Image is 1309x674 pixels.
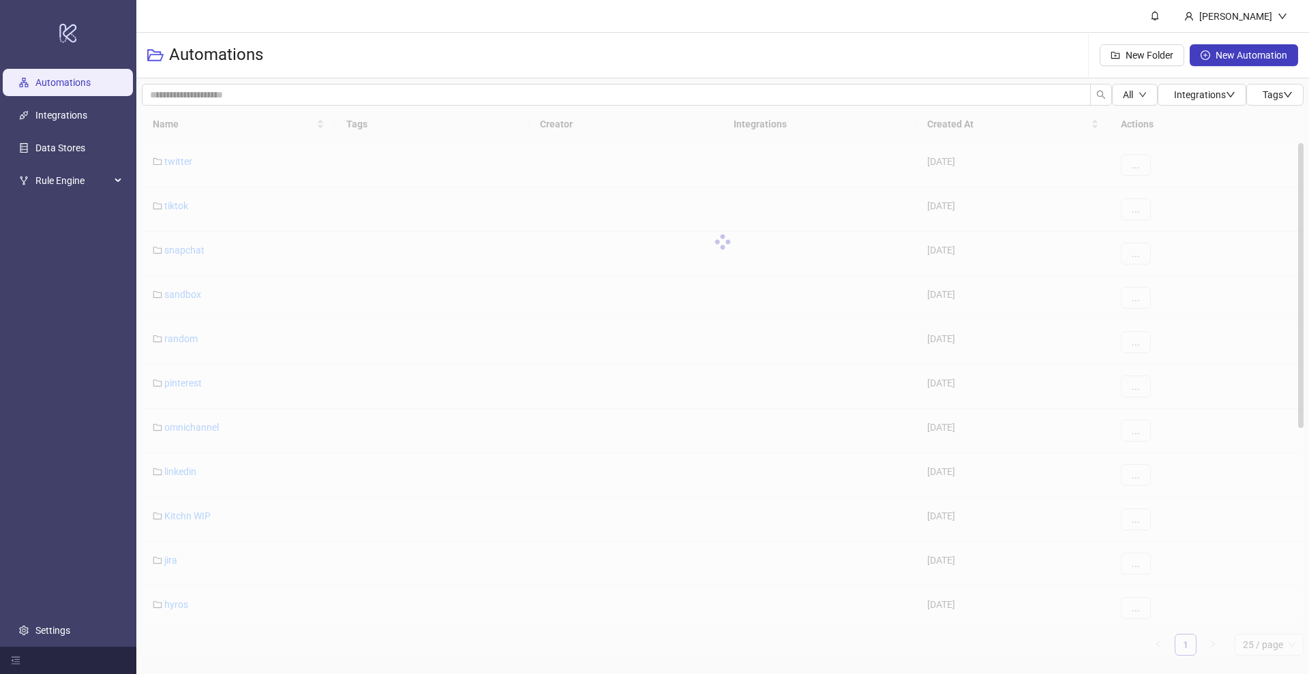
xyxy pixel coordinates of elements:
button: New Automation [1190,44,1298,66]
span: plus-circle [1201,50,1210,60]
span: New Automation [1216,50,1287,61]
span: New Folder [1126,50,1173,61]
span: folder-add [1111,50,1120,60]
span: down [1226,90,1235,99]
a: Integrations [35,110,87,121]
button: Tagsdown [1246,84,1304,106]
a: Settings [35,625,70,636]
span: down [1283,90,1293,99]
span: Rule Engine [35,167,110,194]
button: Alldown [1112,84,1158,106]
h3: Automations [169,44,263,66]
span: folder-open [147,47,164,63]
div: [PERSON_NAME] [1194,9,1278,24]
button: Integrationsdown [1158,84,1246,106]
span: menu-fold [11,656,20,665]
span: fork [19,176,29,185]
span: search [1096,90,1106,99]
span: Integrations [1174,89,1235,100]
span: Tags [1263,89,1293,100]
button: New Folder [1100,44,1184,66]
span: down [1278,12,1287,21]
span: bell [1150,11,1160,20]
span: down [1139,91,1147,99]
span: user [1184,12,1194,21]
span: All [1123,89,1133,100]
a: Automations [35,77,91,88]
a: Data Stores [35,142,85,153]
